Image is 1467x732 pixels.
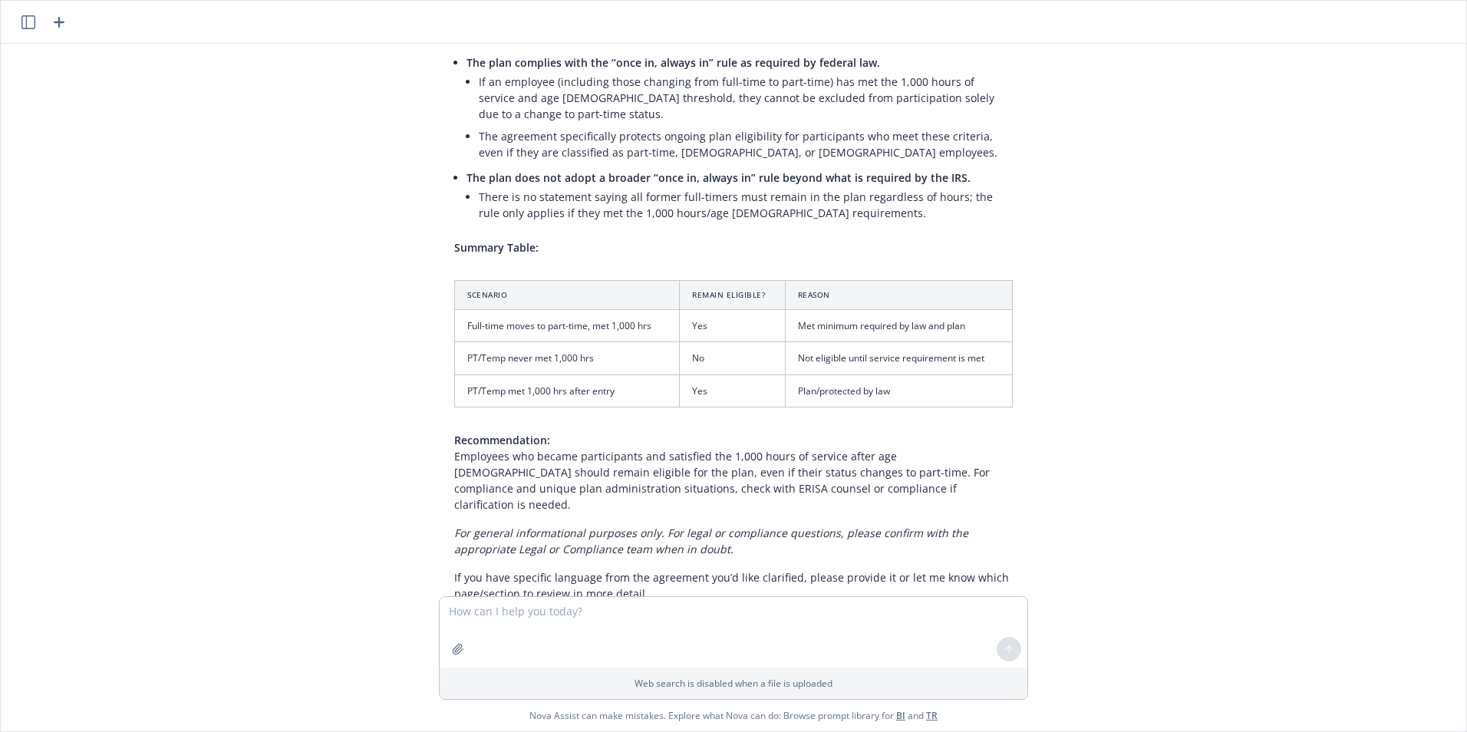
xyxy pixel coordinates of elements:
[455,310,680,342] td: Full-time moves to part-time, met 1,000 hrs
[680,342,785,374] td: No
[454,569,1013,602] p: If you have specific language from the agreement you’d like clarified, please provide it or let m...
[896,709,905,722] a: BI
[449,677,1018,690] p: Web search is disabled when a file is uploaded
[785,281,1012,310] th: Reason
[454,432,1013,513] p: Employees who became participants and satisfied the 1,000 hours of service after age [DEMOGRAPHIC...
[455,374,680,407] td: PT/Temp met 1,000 hrs after entry
[680,374,785,407] td: Yes
[466,55,880,70] span: The plan complies with the “once in, always in” rule as required by federal law.
[680,310,785,342] td: Yes
[926,709,938,722] a: TR
[454,526,968,556] em: For general informational purposes only. For legal or compliance questions, please confirm with t...
[466,170,971,185] span: The plan does not adopt a broader “once in, always in” rule beyond what is required by the IRS.
[455,281,680,310] th: Scenario
[479,71,1013,125] li: If an employee (including those changing from full-time to part-time) has met the 1,000 hours of ...
[785,374,1012,407] td: Plan/protected by law
[7,700,1460,731] span: Nova Assist can make mistakes. Explore what Nova can do: Browse prompt library for and
[680,281,785,310] th: Remain Eligible?
[454,433,550,447] span: Recommendation:
[479,186,1013,224] li: There is no statement saying all former full-timers must remain in the plan regardless of hours; ...
[454,240,539,255] span: Summary Table:
[785,310,1012,342] td: Met minimum required by law and plan
[455,342,680,374] td: PT/Temp never met 1,000 hrs
[479,125,1013,163] li: The agreement specifically protects ongoing plan eligibility for participants who meet these crit...
[785,342,1012,374] td: Not eligible until service requirement is met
